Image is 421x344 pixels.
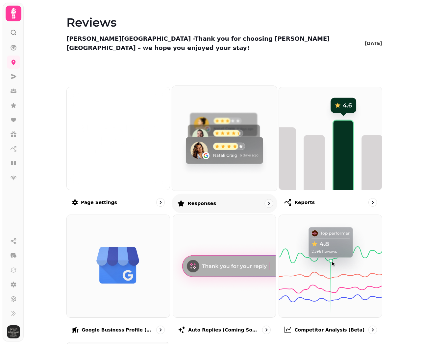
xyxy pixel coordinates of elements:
[81,199,117,206] p: Page settings
[263,327,270,333] svg: go to
[173,215,276,340] a: Auto replies (Coming soon)Auto replies (Coming soon)
[82,327,154,333] p: Google Business Profile (Beta)
[294,199,315,206] p: Reports
[265,200,272,207] svg: go to
[369,199,376,206] svg: go to
[67,215,170,318] img: Google Business Profile (Beta)
[188,327,260,333] p: Auto replies (Coming soon)
[7,325,20,338] img: User avatar
[365,40,382,47] p: [DATE]
[80,117,157,159] img: Thank you for choosing Sutherland House – we hope you enjoyed your stay!
[66,34,363,53] p: [PERSON_NAME][GEOGRAPHIC_DATA] - Thank you for choosing [PERSON_NAME][GEOGRAPHIC_DATA] – we hope ...
[66,87,170,212] a: Thank you for choosing Sutherland House – we hope you enjoyed your stay!Page settings
[369,327,376,333] svg: go to
[172,85,277,213] a: ResponsesResponses
[167,80,282,196] img: Responses
[157,199,164,206] svg: go to
[157,327,164,333] svg: go to
[66,215,170,340] a: Google Business Profile (Beta)Google Business Profile (Beta)
[279,215,382,340] a: Competitor analysis (Beta)Competitor analysis (Beta)
[279,87,382,190] img: Reports
[173,215,276,318] img: Auto replies (Coming soon)
[6,325,21,338] button: User avatar
[187,200,216,207] p: Responses
[279,215,382,318] img: Competitor analysis (Beta)
[279,87,382,212] a: ReportsReports
[294,327,364,333] p: Competitor analysis (Beta)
